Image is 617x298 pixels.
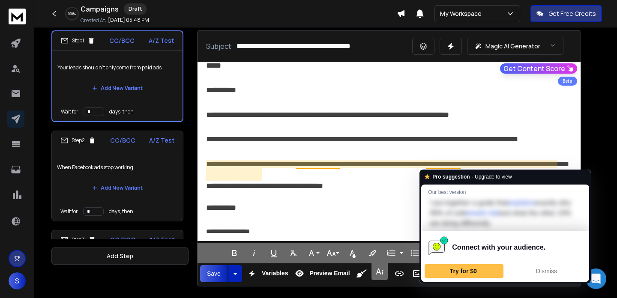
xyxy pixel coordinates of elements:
button: Magic AI Generator [467,38,563,55]
button: Italic (⌘I) [246,244,262,262]
button: S [9,272,26,289]
p: days, then [109,108,134,115]
p: Created At: [81,17,106,24]
li: Step2CC/BCCA/Z TestWhen Facebook ads stop workingAdd New VariantWait fordays, then [51,131,183,221]
div: Step 3 [60,236,96,244]
p: 100 % [68,11,76,16]
p: CC/BCC [110,235,135,244]
button: Bold (⌘B) [226,244,243,262]
button: Add Step [51,247,189,265]
h1: Campaigns [81,4,119,14]
div: Beta [558,77,577,86]
div: Open Intercom Messenger [586,268,606,289]
p: Subject: [206,41,233,51]
button: Get Content Score [500,63,577,74]
p: Wait for [60,208,78,215]
div: Step 2 [60,137,96,144]
p: CC/BCC [109,36,135,45]
button: Add New Variant [85,179,150,197]
button: Add New Variant [85,80,150,97]
div: To enrich screen reader interactions, please activate Accessibility in Grammarly extension settings [198,62,581,241]
img: logo [9,9,26,24]
p: CC/BCC [110,136,135,145]
p: Get Free Credits [548,9,596,18]
div: Step 1 [61,37,95,45]
button: Clean HTML [353,265,370,282]
p: Magic AI Generator [485,42,540,51]
span: Variables [260,270,290,277]
span: Preview Email [308,270,351,277]
p: Your leads shouldn't only come from paid ads [57,56,177,80]
p: A/Z Test [149,36,174,45]
button: Get Free Credits [530,5,602,22]
button: Variables [244,265,290,282]
div: Draft [124,3,147,15]
p: A/Z Test [149,136,174,145]
p: A/Z Test [149,235,174,244]
p: Wait for [61,108,78,115]
p: days, then [109,208,133,215]
p: My Workspace [440,9,485,18]
button: Preview Email [291,265,351,282]
p: [DATE] 05:48 PM [108,17,149,24]
li: Step1CC/BCCA/Z TestYour leads shouldn't only come from paid adsAdd New VariantWait fordays, then [51,30,183,122]
p: When Facebook ads stop working [57,155,178,179]
button: Save [200,265,228,282]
